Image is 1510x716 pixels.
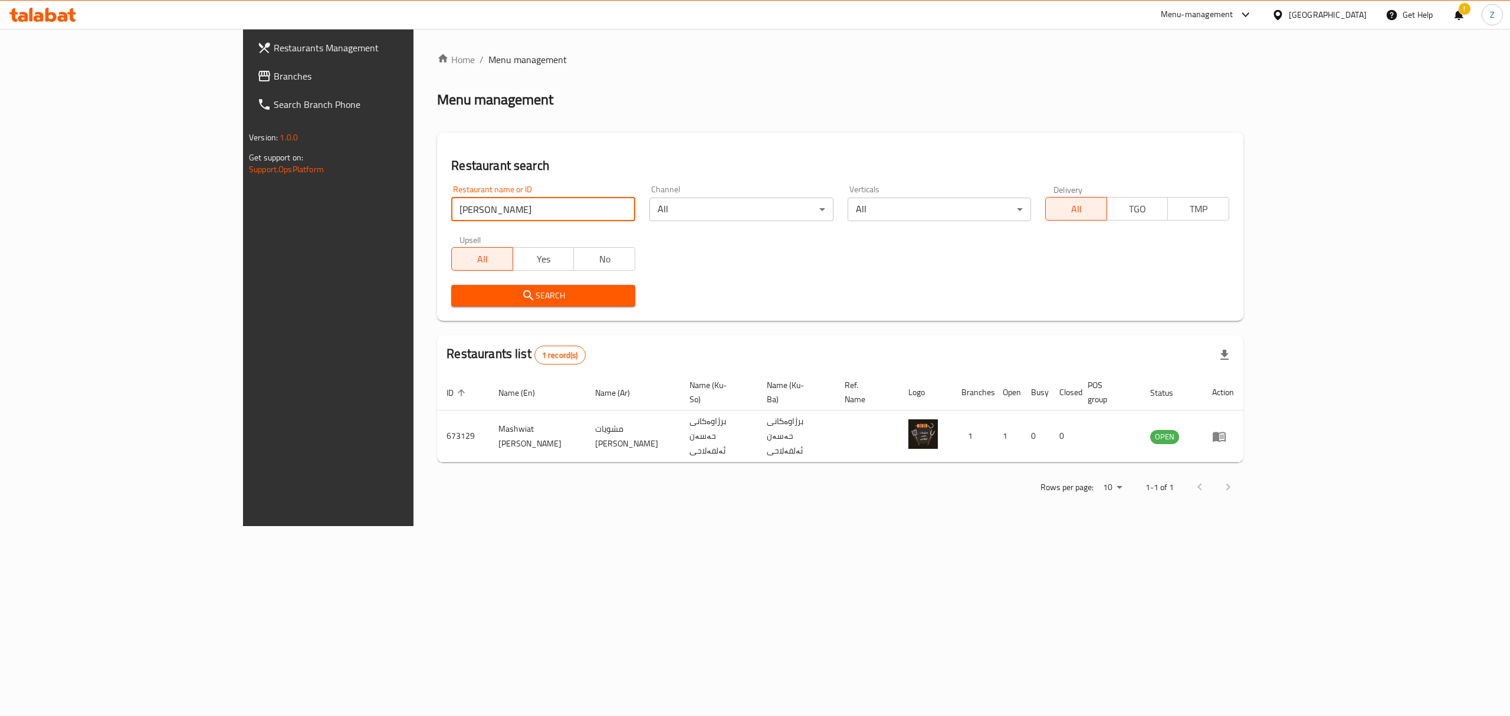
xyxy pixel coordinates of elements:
span: POS group [1088,378,1127,406]
h2: Restaurant search [451,157,1229,175]
span: Restaurants Management [274,41,486,55]
span: No [579,251,631,268]
div: [GEOGRAPHIC_DATA] [1289,8,1367,21]
span: Name (En) [498,386,550,400]
p: Rows per page: [1040,480,1094,495]
button: All [1045,197,1107,221]
span: Get support on: [249,150,303,165]
button: Search [451,285,635,307]
th: Open [993,375,1022,410]
td: 0 [1022,410,1050,462]
label: Upsell [459,235,481,244]
th: Action [1203,375,1243,410]
span: Name (Ar) [595,386,645,400]
span: Menu management [488,52,567,67]
div: Export file [1210,341,1239,369]
input: Search for restaurant name or ID.. [451,198,635,221]
span: Status [1150,386,1189,400]
a: Restaurants Management [248,34,495,62]
button: All [451,247,513,271]
a: Branches [248,62,495,90]
button: No [573,247,635,271]
td: مشويات [PERSON_NAME] [586,410,680,462]
span: All [457,251,508,268]
th: Closed [1050,375,1078,410]
td: 1 [952,410,993,462]
th: Busy [1022,375,1050,410]
h2: Menu management [437,90,553,109]
p: 1-1 of 1 [1145,480,1174,495]
a: Support.OpsPlatform [249,162,324,177]
th: Branches [952,375,993,410]
span: OPEN [1150,430,1179,444]
span: Search [461,288,626,303]
img: Mashwiat Hassan Alfalahy [908,419,938,449]
td: 1 [993,410,1022,462]
span: ID [447,386,469,400]
div: Menu-management [1161,8,1233,22]
div: Rows per page: [1098,479,1127,497]
span: Version: [249,130,278,145]
div: Total records count [534,346,586,364]
span: 1 record(s) [535,350,585,361]
div: All [649,198,833,221]
td: 0 [1050,410,1078,462]
span: All [1051,201,1102,218]
button: TGO [1107,197,1168,221]
a: Search Branch Phone [248,90,495,119]
span: Ref. Name [845,378,885,406]
label: Delivery [1053,185,1083,193]
span: TGO [1112,201,1164,218]
span: Name (Ku-So) [690,378,743,406]
td: برژاوەکانی حەسەن ئەلفەلاحی [680,410,757,462]
td: Mashwiat [PERSON_NAME] [489,410,585,462]
th: Logo [899,375,952,410]
h2: Restaurants list [447,345,585,364]
span: 1.0.0 [280,130,298,145]
button: TMP [1167,197,1229,221]
span: Branches [274,69,486,83]
table: enhanced table [437,375,1243,462]
span: Z [1490,8,1495,21]
button: Yes [513,247,575,271]
span: Yes [518,251,570,268]
span: TMP [1173,201,1225,218]
nav: breadcrumb [437,52,1243,67]
span: Name (Ku-Ba) [767,378,820,406]
div: All [848,198,1032,221]
span: Search Branch Phone [274,97,486,111]
div: Menu [1212,429,1234,444]
td: برژاوەکانی حەسەن ئەلفەلاحی [757,410,835,462]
